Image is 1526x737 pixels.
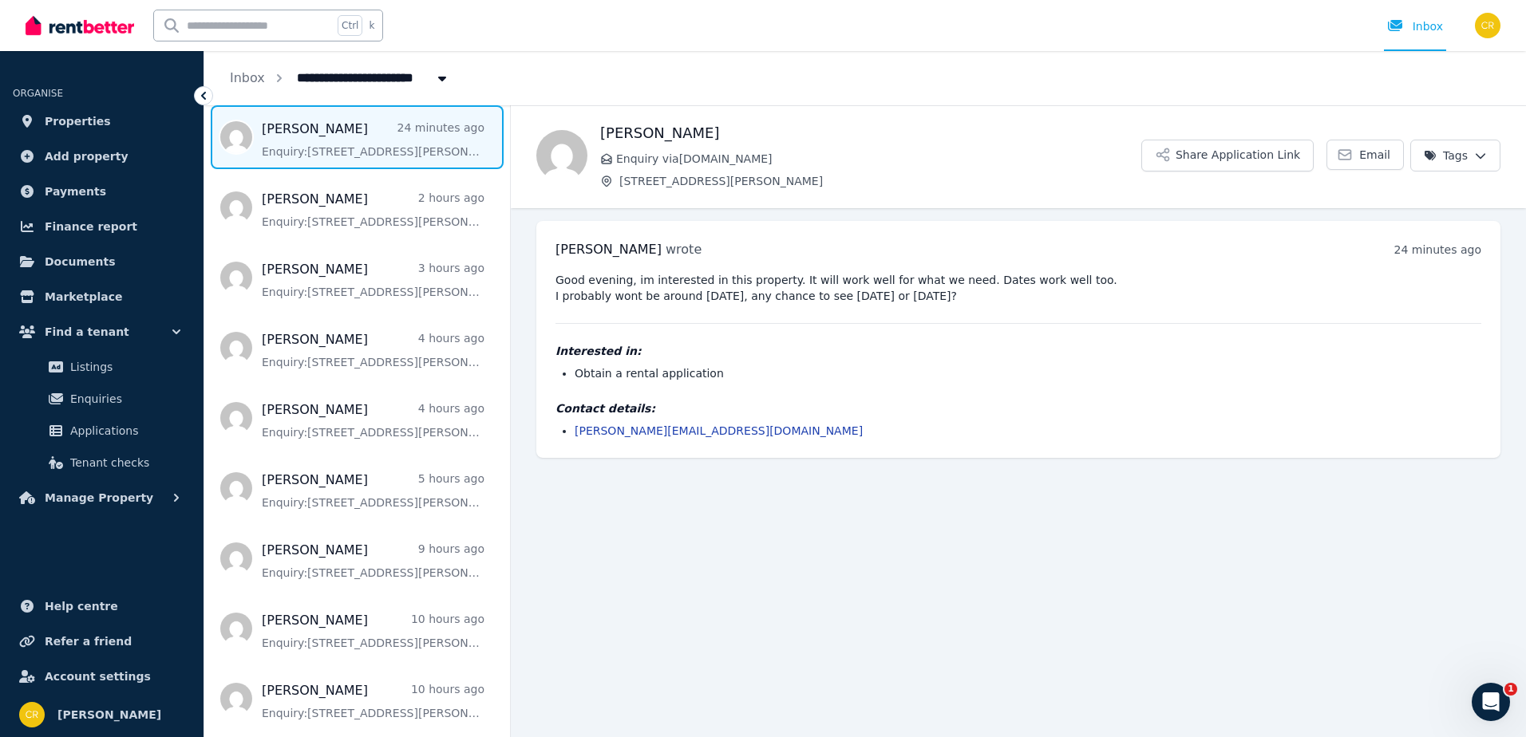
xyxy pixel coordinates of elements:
[1475,13,1500,38] img: Charles Russell-Smith
[555,242,662,257] span: [PERSON_NAME]
[70,357,178,376] span: Listings
[13,246,191,278] a: Documents
[57,705,161,724] span: [PERSON_NAME]
[13,88,63,99] span: ORGANISE
[45,287,122,306] span: Marketplace
[338,15,362,36] span: Ctrl
[45,488,153,507] span: Manage Property
[1410,140,1500,171] button: Tags
[262,541,484,581] a: [PERSON_NAME]9 hours agoEnquiry:[STREET_ADDRESS][PERSON_NAME].
[13,625,191,657] a: Refer a friend
[45,322,129,341] span: Find a tenant
[262,471,484,510] a: [PERSON_NAME]5 hours agoEnquiry:[STREET_ADDRESS][PERSON_NAME].
[26,14,134,37] img: RentBetter
[575,424,863,437] a: [PERSON_NAME][EMAIL_ADDRESS][DOMAIN_NAME]
[1359,147,1390,163] span: Email
[262,681,484,721] a: [PERSON_NAME]10 hours agoEnquiry:[STREET_ADDRESS][PERSON_NAME].
[262,120,484,160] a: [PERSON_NAME]24 minutes agoEnquiry:[STREET_ADDRESS][PERSON_NAME].
[262,400,484,440] a: [PERSON_NAME]4 hours agoEnquiry:[STREET_ADDRESS][PERSON_NAME].
[45,147,128,166] span: Add property
[13,175,191,207] a: Payments
[369,19,374,32] span: k
[616,151,1141,167] span: Enquiry via [DOMAIN_NAME]
[45,597,118,616] span: Help centre
[619,173,1141,189] span: [STREET_ADDRESS][PERSON_NAME]
[555,272,1481,304] pre: Good evening, im interested in this property. It will work well for what we need. Dates work well...
[13,211,191,242] a: Finance report
[536,130,587,181] img: John
[1504,683,1517,696] span: 1
[45,667,151,686] span: Account settings
[13,660,191,692] a: Account settings
[45,182,106,201] span: Payments
[600,122,1141,144] h1: [PERSON_NAME]
[1326,140,1404,170] a: Email
[13,590,191,622] a: Help centre
[262,260,484,300] a: [PERSON_NAME]3 hours agoEnquiry:[STREET_ADDRESS][PERSON_NAME].
[13,105,191,137] a: Properties
[45,217,137,236] span: Finance report
[1387,18,1443,34] div: Inbox
[13,482,191,514] button: Manage Property
[19,447,184,479] a: Tenant checks
[262,330,484,370] a: [PERSON_NAME]4 hours agoEnquiry:[STREET_ADDRESS][PERSON_NAME].
[45,632,132,651] span: Refer a friend
[204,99,510,737] nav: Message list
[70,421,178,440] span: Applications
[1141,140,1314,171] button: Share Application Link
[13,316,191,348] button: Find a tenant
[666,242,702,257] span: wrote
[19,415,184,447] a: Applications
[1424,148,1468,164] span: Tags
[70,389,178,408] span: Enquiries
[70,453,178,472] span: Tenant checks
[230,70,265,85] a: Inbox
[19,383,184,415] a: Enquiries
[1394,243,1481,256] time: 24 minutes ago
[45,112,111,131] span: Properties
[13,281,191,313] a: Marketplace
[262,190,484,230] a: [PERSON_NAME]2 hours agoEnquiry:[STREET_ADDRESS][PERSON_NAME].
[19,351,184,383] a: Listings
[19,702,45,727] img: Charles Russell-Smith
[262,611,484,651] a: [PERSON_NAME]10 hours agoEnquiry:[STREET_ADDRESS][PERSON_NAME].
[204,51,476,105] nav: Breadcrumb
[555,400,1481,416] h4: Contact details:
[1472,683,1510,721] iframe: Intercom live chat
[45,252,116,271] span: Documents
[555,343,1481,359] h4: Interested in:
[575,365,1481,381] li: Obtain a rental application
[13,140,191,172] a: Add property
